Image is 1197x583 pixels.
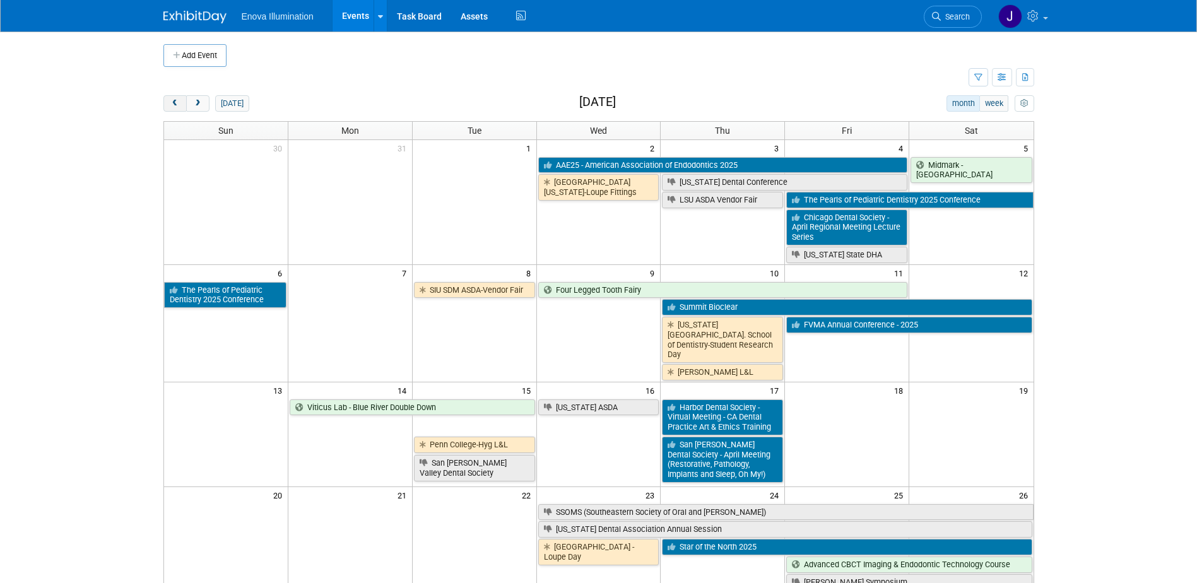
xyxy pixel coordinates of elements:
[468,126,481,136] span: Tue
[341,126,359,136] span: Mon
[644,382,660,398] span: 16
[396,487,412,503] span: 21
[414,455,535,481] a: San [PERSON_NAME] Valley Dental Society
[272,487,288,503] span: 20
[276,265,288,281] span: 6
[186,95,209,112] button: next
[521,382,536,398] span: 15
[769,382,784,398] span: 17
[893,265,909,281] span: 11
[525,265,536,281] span: 8
[242,11,314,21] span: Enova Illumination
[769,487,784,503] span: 24
[941,12,970,21] span: Search
[965,126,978,136] span: Sat
[538,504,1034,521] a: SSOMS (Southeastern Society of Oral and [PERSON_NAME])
[525,140,536,156] span: 1
[538,539,659,565] a: [GEOGRAPHIC_DATA] - Loupe Day
[842,126,852,136] span: Fri
[893,487,909,503] span: 25
[911,157,1032,183] a: Midmark - [GEOGRAPHIC_DATA]
[1020,100,1029,108] i: Personalize Calendar
[1018,265,1034,281] span: 12
[715,126,730,136] span: Thu
[893,382,909,398] span: 18
[946,95,980,112] button: month
[396,140,412,156] span: 31
[662,174,907,191] a: [US_STATE] Dental Conference
[649,265,660,281] span: 9
[897,140,909,156] span: 4
[538,282,908,298] a: Four Legged Tooth Fairy
[290,399,535,416] a: Viticus Lab - Blue River Double Down
[786,247,907,263] a: [US_STATE] State DHA
[924,6,982,28] a: Search
[662,539,1032,555] a: Star of the North 2025
[1018,382,1034,398] span: 19
[272,140,288,156] span: 30
[662,437,783,483] a: San [PERSON_NAME] Dental Society - April Meeting (Restorative, Pathology, Implants and Sleep, Oh ...
[998,4,1022,28] img: Janelle Tlusty
[538,157,908,174] a: AAE25 - American Association of Endodontics 2025
[1015,95,1034,112] button: myCustomButton
[662,299,1032,315] a: Summit Bioclear
[786,209,907,245] a: Chicago Dental Society - April Regional Meeting Lecture Series
[773,140,784,156] span: 3
[538,399,659,416] a: [US_STATE] ASDA
[414,282,535,298] a: SIU SDM ASDA-Vendor Fair
[272,382,288,398] span: 13
[1022,140,1034,156] span: 5
[215,95,249,112] button: [DATE]
[786,556,1032,573] a: Advanced CBCT Imaging & Endodontic Technology Course
[164,282,286,308] a: The Pearls of Pediatric Dentistry 2025 Conference
[662,399,783,435] a: Harbor Dental Society - Virtual Meeting - CA Dental Practice Art & Ethics Training
[786,192,1033,208] a: The Pearls of Pediatric Dentistry 2025 Conference
[538,174,659,200] a: [GEOGRAPHIC_DATA][US_STATE]-Loupe Fittings
[414,437,535,453] a: Penn College-Hyg L&L
[649,140,660,156] span: 2
[662,192,783,208] a: LSU ASDA Vendor Fair
[979,95,1008,112] button: week
[521,487,536,503] span: 22
[579,95,616,109] h2: [DATE]
[590,126,607,136] span: Wed
[396,382,412,398] span: 14
[1018,487,1034,503] span: 26
[163,95,187,112] button: prev
[218,126,233,136] span: Sun
[163,44,227,67] button: Add Event
[644,487,660,503] span: 23
[662,317,783,363] a: [US_STATE][GEOGRAPHIC_DATA]. School of Dentistry-Student Research Day
[163,11,227,23] img: ExhibitDay
[662,364,783,380] a: [PERSON_NAME] L&L
[786,317,1032,333] a: FVMA Annual Conference - 2025
[401,265,412,281] span: 7
[538,521,1032,538] a: [US_STATE] Dental Association Annual Session
[769,265,784,281] span: 10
